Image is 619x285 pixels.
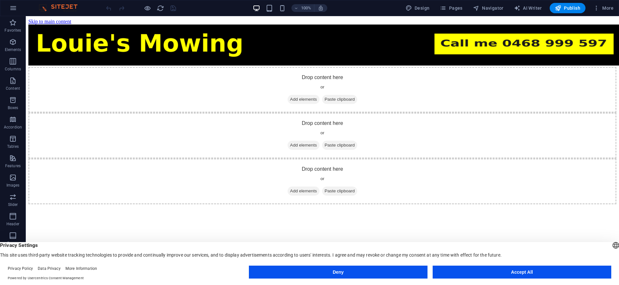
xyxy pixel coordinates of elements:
p: Favorites [5,28,21,33]
span: Publish [555,5,580,11]
p: Slider [8,202,18,207]
button: 100% [291,4,314,12]
span: More [593,5,614,11]
p: Boxes [8,105,18,110]
i: On resize automatically adjust zoom level to fit chosen device. [318,5,324,11]
p: Elements [5,47,21,52]
span: Navigator [473,5,504,11]
h6: 100% [301,4,311,12]
div: Drop content here [3,51,591,97]
span: Design [406,5,430,11]
span: Paste clipboard [296,79,332,88]
p: Images [6,183,20,188]
button: reload [156,4,164,12]
a: Skip to main content [3,3,45,8]
i: Reload page [157,5,164,12]
span: Pages [440,5,462,11]
p: Accordion [4,125,22,130]
p: Features [5,163,21,168]
p: Footer [7,241,19,246]
span: Add elements [262,125,294,134]
p: Content [6,86,20,91]
img: Editor Logo [37,4,85,12]
button: More [591,3,616,13]
div: Drop content here [3,97,591,142]
p: Header [6,221,19,227]
button: Navigator [470,3,506,13]
button: AI Writer [511,3,545,13]
span: Add elements [262,79,294,88]
span: Paste clipboard [296,125,332,134]
button: Click here to leave preview mode and continue editing [143,4,151,12]
span: AI Writer [514,5,542,11]
span: Paste clipboard [296,170,332,179]
p: Tables [7,144,19,149]
button: Design [403,3,432,13]
p: Columns [5,66,21,72]
span: Add elements [262,170,294,179]
button: Pages [437,3,465,13]
div: Design (Ctrl+Alt+Y) [403,3,432,13]
button: Publish [550,3,585,13]
div: Drop content here [3,142,591,188]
